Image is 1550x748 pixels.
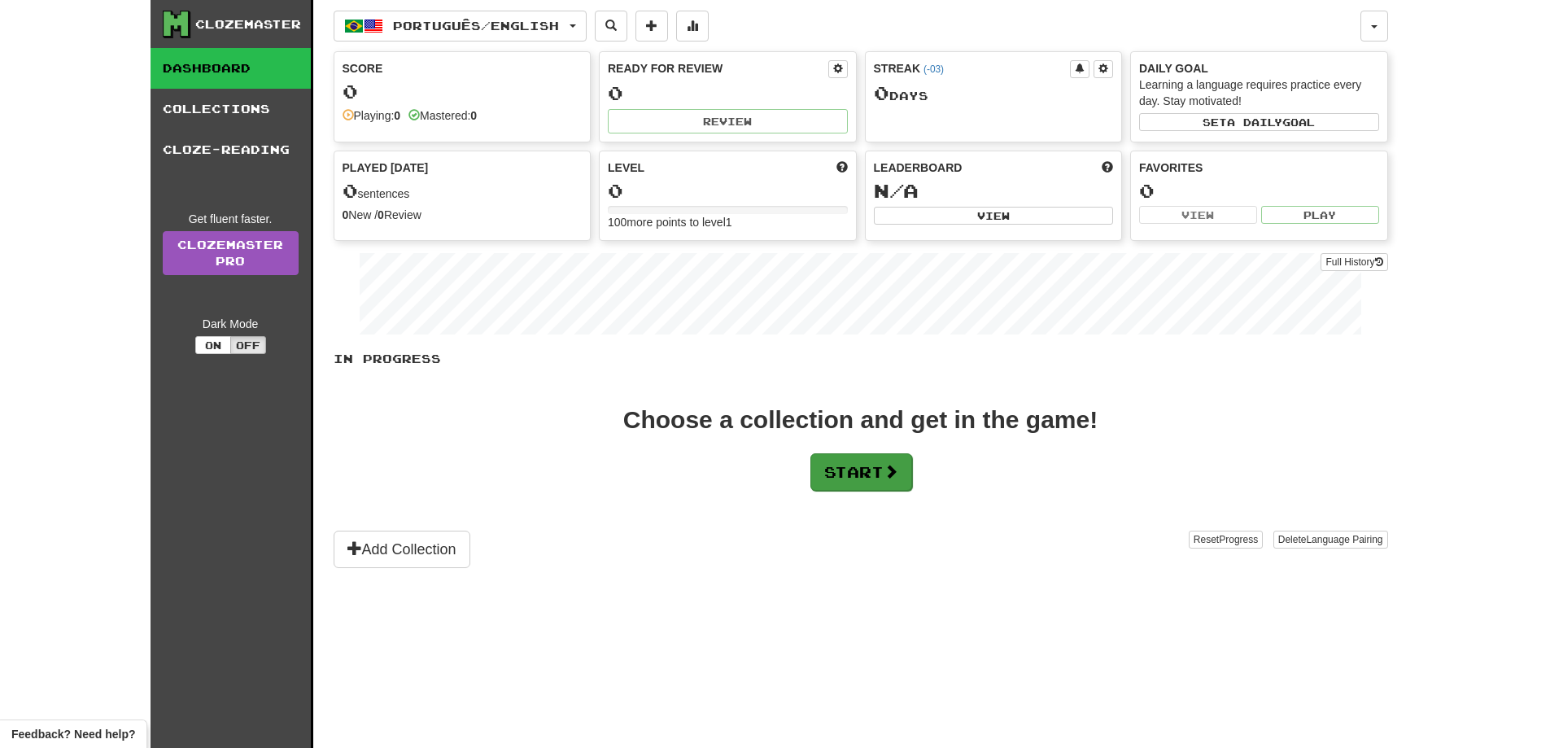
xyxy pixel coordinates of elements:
div: Playing: [343,107,401,124]
div: New / Review [343,207,583,223]
a: (-03) [923,63,944,75]
button: View [874,207,1114,225]
button: ResetProgress [1189,531,1263,549]
a: ClozemasterPro [163,231,299,275]
button: More stats [676,11,709,42]
button: View [1139,206,1257,224]
span: N/A [874,179,919,202]
button: Seta dailygoal [1139,113,1379,131]
button: Review [608,109,848,133]
a: Dashboard [151,48,311,89]
button: On [195,336,231,354]
div: Score [343,60,583,77]
strong: 0 [378,208,384,221]
strong: 0 [394,109,400,122]
div: Streak [874,60,1071,77]
button: Play [1261,206,1379,224]
div: Favorites [1139,160,1379,176]
span: This week in points, UTC [1102,160,1113,176]
button: Search sentences [595,11,627,42]
strong: 0 [470,109,477,122]
button: DeleteLanguage Pairing [1273,531,1388,549]
div: sentences [343,181,583,202]
a: Collections [151,89,311,129]
div: Day s [874,83,1114,104]
strong: 0 [343,208,349,221]
span: Played [DATE] [343,160,429,176]
div: Learning a language requires practice every day. Stay motivated! [1139,77,1379,109]
div: 0 [343,81,583,102]
button: Português/English [334,11,587,42]
button: Start [810,453,912,491]
span: Progress [1219,534,1258,545]
div: Daily Goal [1139,60,1379,77]
div: 0 [608,83,848,103]
span: Level [608,160,644,176]
button: Full History [1321,253,1387,271]
span: Leaderboard [874,160,963,176]
button: Off [230,336,266,354]
span: Open feedback widget [11,726,135,742]
span: Score more points to level up [836,160,848,176]
div: Ready for Review [608,60,828,77]
p: In Progress [334,351,1388,367]
a: Cloze-Reading [151,129,311,170]
div: Mastered: [408,107,477,124]
div: Dark Mode [163,316,299,332]
div: 0 [1139,181,1379,201]
button: Add Collection [334,531,470,568]
div: 0 [608,181,848,201]
span: 0 [343,179,358,202]
div: Choose a collection and get in the game! [623,408,1098,432]
div: 100 more points to level 1 [608,214,848,230]
span: 0 [874,81,889,104]
button: Add sentence to collection [635,11,668,42]
span: a daily [1227,116,1282,128]
span: Português / English [393,19,559,33]
span: Language Pairing [1306,534,1382,545]
div: Clozemaster [195,16,301,33]
div: Get fluent faster. [163,211,299,227]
